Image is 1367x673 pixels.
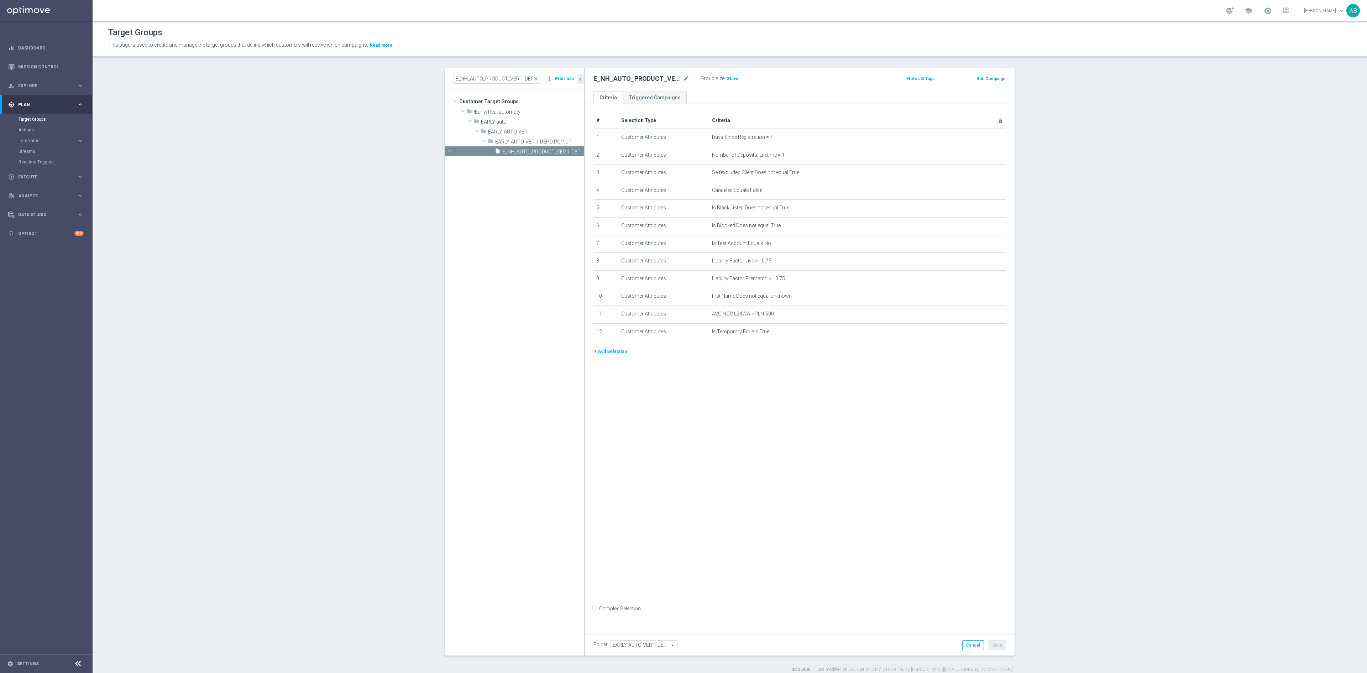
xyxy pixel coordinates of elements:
[18,84,77,88] span: Explore
[618,113,709,129] th: Selection Type
[502,149,584,155] span: E_NH_AUTO_PRODUCT_VER 1-DEPO DAY7 POPUP_DAILY
[18,175,77,179] span: Execute
[473,118,479,126] i: folder
[593,74,682,83] h2: E_NH_AUTO_PRODUCT_VER 1-DEPO DAY7 POPUP_DAILY
[488,129,584,135] span: EARLY-AUTO-VER
[466,108,472,116] i: folder
[593,113,618,129] th: #
[577,74,584,84] button: chevron_left
[8,193,77,199] div: Analyze
[962,640,984,650] button: Cancel
[618,217,709,235] td: Customer Attributes
[495,139,584,145] span: EARLY-AUTO-VER-1 DEPO POP-UP
[817,667,1013,673] label: Last modified on [DATE] at 3:10 PM UTC+01:00 by [PERSON_NAME][EMAIL_ADDRESS][DOMAIN_NAME]
[18,57,84,76] a: Mission Control
[593,235,618,253] td: 7
[8,230,15,237] i: lightbulb
[8,101,77,108] div: Plan
[19,157,92,167] div: Realtime Triggers
[8,101,15,108] i: gps_fixed
[593,200,618,218] td: 5
[19,148,74,154] a: Streams
[533,76,539,82] span: close
[77,211,84,218] i: keyboard_arrow_right
[77,137,84,144] i: keyboard_arrow_right
[618,182,709,200] td: Customer Attributes
[7,661,14,667] i: settings
[618,147,709,165] td: Customer Attributes
[18,103,77,107] span: Plan
[8,193,15,199] i: track_changes
[19,116,74,122] a: Target Groups
[8,174,77,180] div: Execute
[593,323,618,341] td: 12
[712,223,781,229] span: Is Blocked Does not equal True
[8,64,84,70] button: Mission Control
[712,169,799,176] span: Selfexcluded Client Does not equal True
[593,182,618,200] td: 4
[618,270,709,288] td: Customer Attributes
[618,323,709,341] td: Customer Attributes
[599,605,641,612] label: Complex Selection
[8,212,77,218] div: Data Studio
[8,45,84,51] button: equalizer Dashboard
[712,118,730,123] span: Criteria
[683,74,690,83] i: mode_edit
[618,288,709,306] td: Customer Attributes
[19,114,92,125] div: Target Groups
[593,217,618,235] td: 6
[8,231,84,236] div: lightbulb Optibot +10
[77,82,84,89] i: keyboard_arrow_right
[8,193,84,199] button: track_changes Analyze keyboard_arrow_right
[989,640,1006,650] button: Save
[369,41,393,49] button: Read more
[712,329,769,335] span: Is Temporary Equals True
[19,125,92,135] div: Actions
[623,92,687,104] a: Triggered Campaigns
[618,306,709,323] td: Customer Attributes
[700,75,724,82] label: Group size
[18,38,84,57] a: Dashboard
[1245,7,1252,15] span: school
[8,83,15,89] i: person_search
[618,165,709,182] td: Customer Attributes
[8,224,84,243] div: Optibot
[19,146,92,157] div: Streams
[8,38,84,57] div: Dashboard
[19,138,84,144] button: Templates keyboard_arrow_right
[618,129,709,147] td: Customer Attributes
[8,83,84,89] button: person_search Explore keyboard_arrow_right
[618,200,709,218] td: Customer Attributes
[1303,5,1346,16] a: [PERSON_NAME]keyboard_arrow_down
[77,173,84,180] i: keyboard_arrow_right
[8,212,84,218] div: Data Studio keyboard_arrow_right
[712,134,773,140] span: Days Since Registration = 7
[618,253,709,271] td: Customer Attributes
[108,27,162,38] h1: Target Groups
[593,306,618,323] td: 11
[712,205,789,211] span: Is Black Listed Does not equal True
[791,667,810,673] label: ID: 35406
[712,152,785,158] span: Number of Deposits, Lifetime = 1
[18,194,77,198] span: Analyze
[712,187,762,193] span: Canceled Equals False
[495,148,501,156] i: insert_drive_file
[488,138,493,146] i: folder
[19,139,70,143] span: Templates
[19,159,74,165] a: Realtime Triggers
[712,311,774,317] span: AVG NGR L24WA < PLN-500
[459,96,584,106] span: Customer Target Groups
[546,74,553,84] i: more_vert
[8,57,84,76] div: Mission Control
[727,76,738,81] span: Show
[997,118,1003,124] i: delete_forever
[712,240,771,246] span: Is Test Account Equals No
[474,109,584,115] span: !Early/Rea_automaty
[8,174,84,180] button: play_circle_outline Execute keyboard_arrow_right
[454,74,540,84] input: Quick find group or folder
